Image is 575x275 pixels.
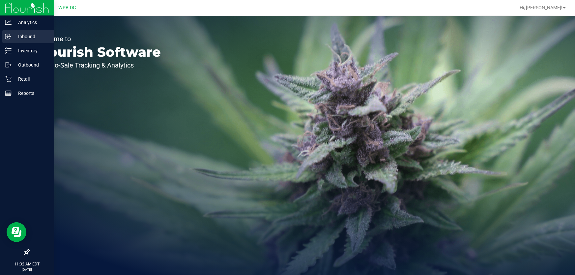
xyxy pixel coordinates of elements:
[5,33,12,40] inline-svg: Inbound
[5,62,12,68] inline-svg: Outbound
[12,89,51,97] p: Reports
[12,47,51,55] p: Inventory
[12,18,51,26] p: Analytics
[3,267,51,272] p: [DATE]
[3,261,51,267] p: 11:32 AM EDT
[36,36,161,42] p: Welcome to
[12,75,51,83] p: Retail
[5,90,12,96] inline-svg: Reports
[59,5,76,11] span: WPB DC
[520,5,562,10] span: Hi, [PERSON_NAME]!
[7,222,26,242] iframe: Resource center
[36,45,161,59] p: Flourish Software
[12,61,51,69] p: Outbound
[5,19,12,26] inline-svg: Analytics
[5,76,12,82] inline-svg: Retail
[36,62,161,69] p: Seed-to-Sale Tracking & Analytics
[5,47,12,54] inline-svg: Inventory
[12,33,51,41] p: Inbound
